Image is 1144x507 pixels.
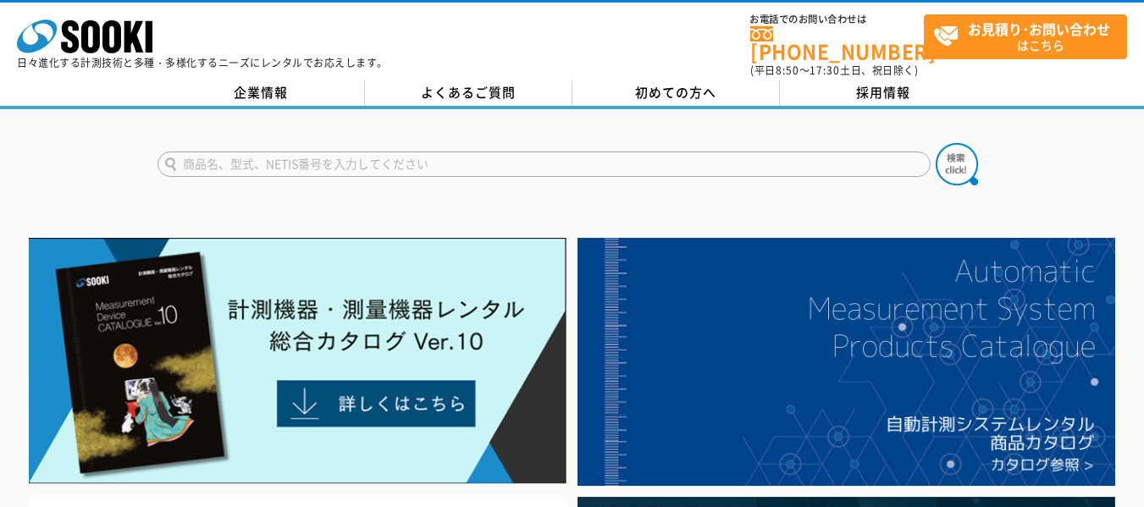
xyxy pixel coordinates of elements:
a: 初めての方へ [572,80,780,106]
a: よくあるご質問 [365,80,572,106]
a: 採用情報 [780,80,987,106]
p: 日々進化する計測技術と多種・多様化するニーズにレンタルでお応えします。 [17,58,388,68]
span: 8:50 [776,63,799,78]
img: 自動計測システムカタログ [578,238,1115,486]
input: 商品名、型式、NETIS番号を入力してください [158,152,931,177]
span: お電話でのお問い合わせは [750,14,924,25]
a: お見積り･お問い合わせはこちら [924,14,1127,59]
img: Catalog Ver10 [29,238,566,484]
span: 17:30 [810,63,840,78]
a: 企業情報 [158,80,365,106]
span: 初めての方へ [635,83,716,102]
span: はこちら [933,15,1126,58]
strong: お見積り･お問い合わせ [968,19,1110,39]
a: [PHONE_NUMBER] [750,26,924,61]
img: btn_search.png [936,143,978,185]
span: (平日 ～ 土日、祝日除く) [750,63,918,78]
